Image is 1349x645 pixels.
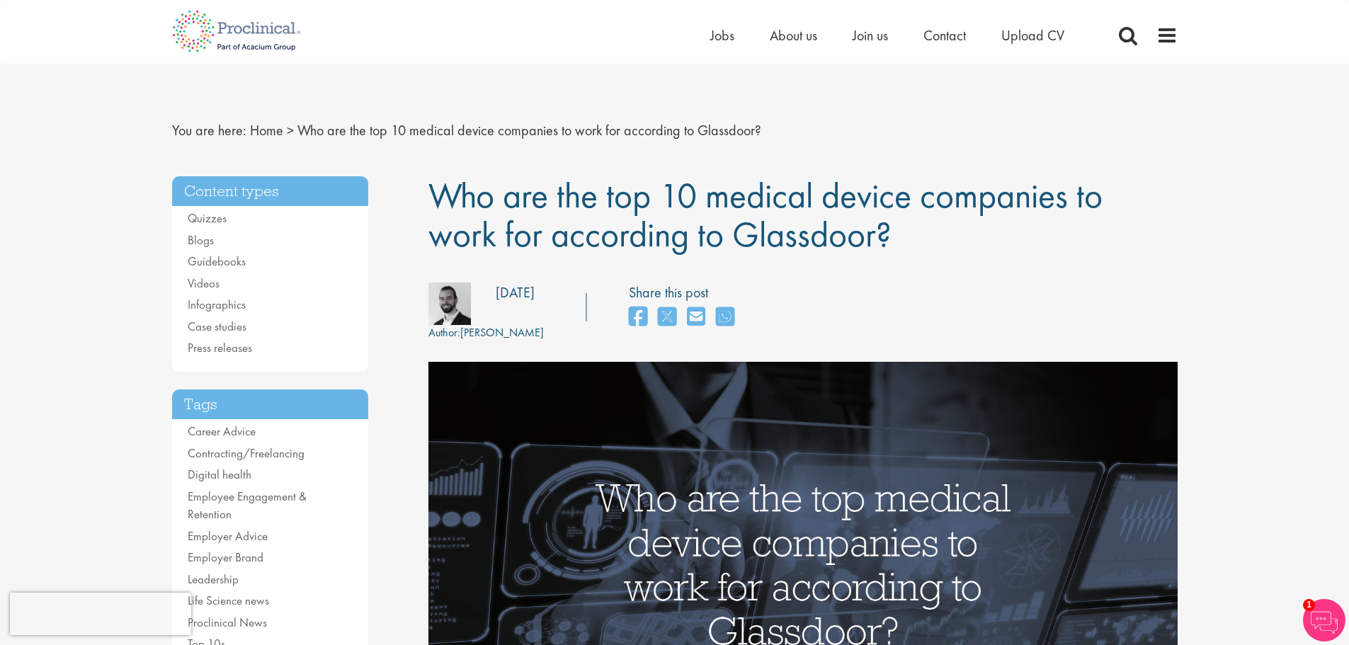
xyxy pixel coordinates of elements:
[188,253,246,269] a: Guidebooks
[188,340,252,355] a: Press releases
[287,121,294,139] span: >
[1303,599,1315,611] span: 1
[250,121,283,139] a: breadcrumb link
[172,121,246,139] span: You are here:
[770,26,817,45] a: About us
[428,325,544,341] div: [PERSON_NAME]
[188,489,307,523] a: Employee Engagement & Retention
[188,232,214,248] a: Blogs
[188,615,267,630] a: Proclinical News
[188,467,251,482] a: Digital health
[629,282,741,303] label: Share this post
[172,389,369,420] h3: Tags
[687,302,705,333] a: share on email
[1001,26,1064,45] a: Upload CV
[428,325,460,340] span: Author:
[428,282,471,325] img: 76d2c18e-6ce3-4617-eefd-08d5a473185b
[297,121,761,139] span: Who are the top 10 medical device companies to work for according to Glassdoor?
[1303,599,1345,641] img: Chatbot
[188,528,268,544] a: Employer Advice
[853,26,888,45] a: Join us
[428,173,1103,257] span: Who are the top 10 medical device companies to work for according to Glassdoor?
[188,210,227,226] a: Quizzes
[188,549,263,565] a: Employer Brand
[188,445,304,461] a: Contracting/Freelancing
[188,297,246,312] a: Infographics
[10,593,191,635] iframe: reCAPTCHA
[658,302,676,333] a: share on twitter
[188,423,256,439] a: Career Advice
[496,282,535,303] div: [DATE]
[629,302,647,333] a: share on facebook
[172,176,369,207] h3: Content types
[188,571,239,587] a: Leadership
[188,593,269,608] a: Life Science news
[716,302,734,333] a: share on whats app
[188,319,246,334] a: Case studies
[923,26,966,45] a: Contact
[710,26,734,45] a: Jobs
[188,275,220,291] a: Videos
